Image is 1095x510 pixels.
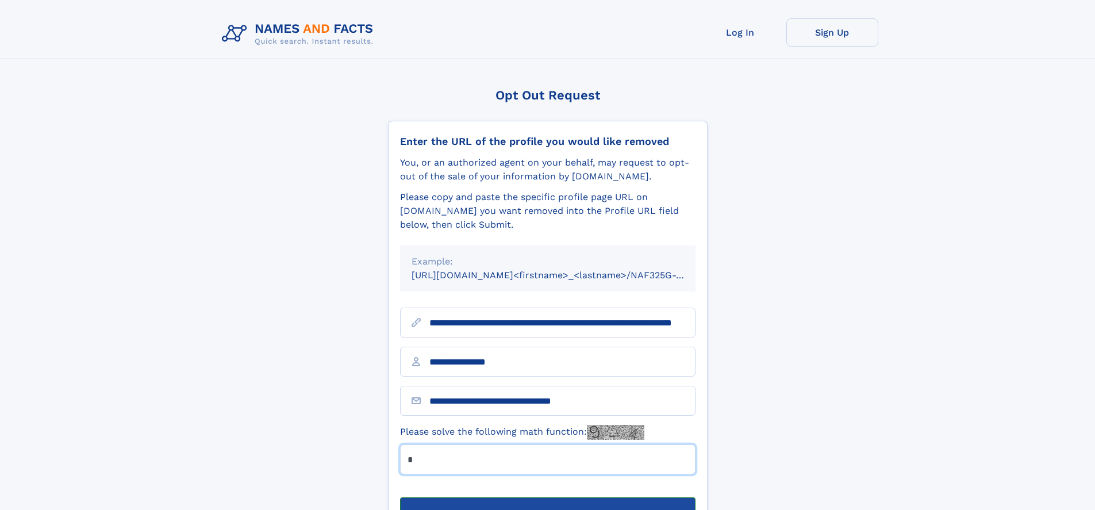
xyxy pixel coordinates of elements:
div: Please copy and paste the specific profile page URL on [DOMAIN_NAME] you want removed into the Pr... [400,190,696,232]
div: Enter the URL of the profile you would like removed [400,135,696,148]
div: Example: [412,255,684,269]
small: [URL][DOMAIN_NAME]<firstname>_<lastname>/NAF325G-xxxxxxxx [412,270,717,281]
label: Please solve the following math function: [400,425,644,440]
a: Log In [694,18,786,47]
div: Opt Out Request [388,88,708,102]
div: You, or an authorized agent on your behalf, may request to opt-out of the sale of your informatio... [400,156,696,183]
a: Sign Up [786,18,878,47]
img: Logo Names and Facts [217,18,383,49]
